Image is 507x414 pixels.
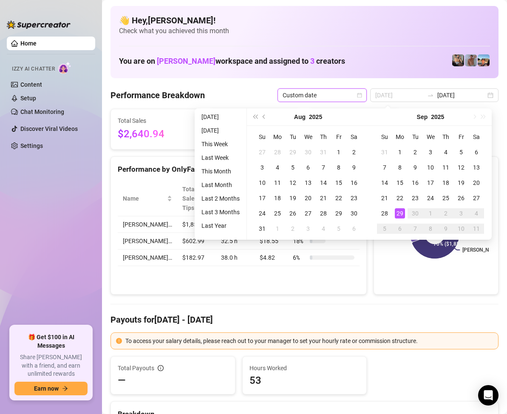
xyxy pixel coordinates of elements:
td: 2025-09-04 [438,145,453,160]
td: 2025-10-01 [423,206,438,221]
td: 2025-08-01 [331,145,346,160]
td: $602.99 [177,233,216,250]
div: 29 [334,208,344,218]
div: 6 [471,147,482,157]
td: 2025-09-24 [423,190,438,206]
td: 2025-09-17 [423,175,438,190]
a: Setup [20,95,36,102]
td: 2025-08-02 [346,145,362,160]
div: 3 [425,147,436,157]
span: Izzy AI Chatter [12,65,55,73]
div: 4 [471,208,482,218]
td: 2025-10-06 [392,221,408,236]
div: 29 [395,208,405,218]
div: 30 [303,147,313,157]
td: 2025-07-31 [316,145,331,160]
div: 8 [334,162,344,173]
div: 10 [257,178,267,188]
td: 2025-08-21 [316,190,331,206]
th: Total Sales & Tips [177,181,216,216]
div: 27 [471,193,482,203]
h4: Payouts for [DATE] - [DATE] [110,314,499,326]
td: [PERSON_NAME]… [118,216,177,233]
div: 25 [441,193,451,203]
div: 13 [303,178,313,188]
div: 6 [349,224,359,234]
button: Choose a year [309,108,322,125]
button: Choose a year [431,108,444,125]
div: 10 [425,162,436,173]
td: 2025-09-13 [469,160,484,175]
div: 18 [272,193,283,203]
td: 2025-08-31 [377,145,392,160]
div: 23 [349,193,359,203]
button: Last year (Control + left) [250,108,260,125]
div: 5 [334,224,344,234]
div: 20 [471,178,482,188]
td: 2025-09-27 [469,190,484,206]
a: Chat Monitoring [20,108,64,115]
div: 24 [257,208,267,218]
div: 20 [303,193,313,203]
img: logo-BBDzfeDw.svg [7,20,71,29]
li: [DATE] [198,125,243,136]
img: Joey [465,54,477,66]
td: 2025-08-05 [285,160,300,175]
span: Name [123,194,165,203]
div: 22 [395,193,405,203]
td: 2025-09-05 [453,145,469,160]
span: [PERSON_NAME] [157,57,215,65]
div: 12 [288,178,298,188]
td: [PERSON_NAME]… [118,250,177,266]
span: Total Payouts [118,363,154,373]
td: 2025-08-24 [255,206,270,221]
span: 3 [310,57,314,65]
div: 5 [380,224,390,234]
span: calendar [357,93,362,98]
div: 12 [456,162,466,173]
a: Settings [20,142,43,149]
th: Tu [408,129,423,145]
td: 2025-08-17 [255,190,270,206]
td: 32.5 h [216,233,255,250]
td: 2025-08-20 [300,190,316,206]
input: Start date [375,91,424,100]
div: 22 [334,193,344,203]
div: 27 [303,208,313,218]
div: 3 [456,208,466,218]
td: $1,854.98 [177,216,216,233]
div: 15 [334,178,344,188]
div: 8 [395,162,405,173]
div: 14 [318,178,329,188]
a: Home [20,40,37,47]
span: 18 % [293,236,306,246]
li: Last Week [198,153,243,163]
td: 2025-09-22 [392,190,408,206]
div: 31 [380,147,390,157]
th: Th [316,129,331,145]
span: Share [PERSON_NAME] with a friend, and earn unlimited rewards [14,353,88,378]
div: 11 [272,178,283,188]
li: Last Year [198,221,243,231]
div: 10 [456,224,466,234]
td: 2025-08-16 [346,175,362,190]
span: Total Sales & Tips [182,184,204,213]
td: 2025-09-18 [438,175,453,190]
div: 28 [318,208,329,218]
td: 2025-08-22 [331,190,346,206]
td: 2025-07-30 [300,145,316,160]
div: 31 [318,147,329,157]
div: 17 [257,193,267,203]
span: 6 % [293,253,306,262]
td: 2025-09-03 [423,145,438,160]
div: 31 [257,224,267,234]
td: 2025-08-31 [255,221,270,236]
td: 2025-09-26 [453,190,469,206]
td: 2025-08-10 [255,175,270,190]
a: Content [20,81,42,88]
th: Fr [331,129,346,145]
td: 2025-09-14 [377,175,392,190]
div: 6 [395,224,405,234]
td: 2025-09-16 [408,175,423,190]
th: Sa [346,129,362,145]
